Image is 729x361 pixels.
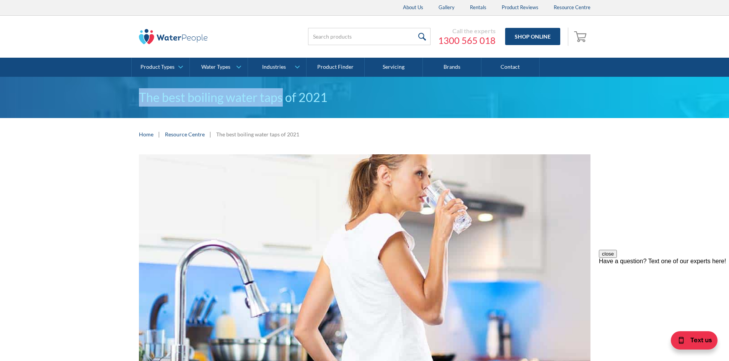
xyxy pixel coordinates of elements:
a: Servicing [365,58,423,77]
a: Product Types [132,58,189,77]
img: shopping cart [574,30,589,42]
div: | [209,130,212,139]
input: Search products [308,28,431,45]
a: Shop Online [505,28,560,45]
div: Call the experts [438,27,496,35]
div: Product Types [140,64,175,70]
a: Open empty cart [572,28,590,46]
div: | [157,130,161,139]
iframe: podium webchat widget bubble [652,323,729,361]
div: Water Types [201,64,230,70]
a: Home [139,130,153,138]
a: 1300 565 018 [438,35,496,46]
img: The Water People [139,29,208,44]
a: Water Types [190,58,248,77]
a: Resource Centre [165,130,205,138]
a: Industries [248,58,306,77]
h1: The best boiling water taps of 2021 [139,88,590,107]
div: The best boiling water taps of 2021 [216,130,299,138]
a: Contact [481,58,540,77]
div: Industries [262,64,286,70]
a: Product Finder [307,58,365,77]
a: Brands [423,58,481,77]
iframe: podium webchat widget prompt [599,250,729,332]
